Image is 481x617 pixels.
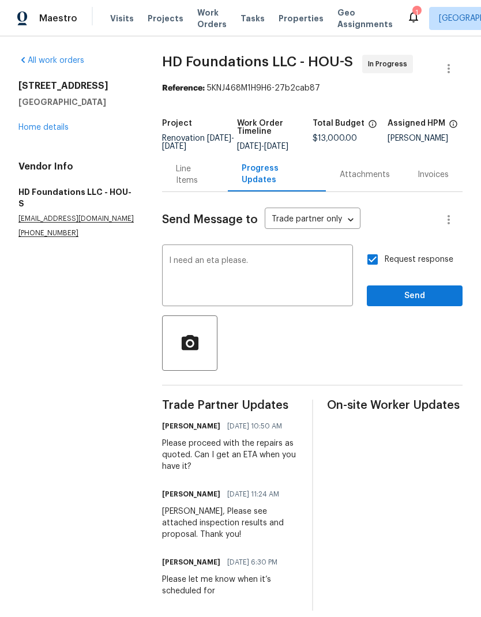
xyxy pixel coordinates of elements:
[340,169,390,180] div: Attachments
[162,142,186,151] span: [DATE]
[227,556,277,568] span: [DATE] 6:30 PM
[376,289,453,303] span: Send
[18,96,134,108] h5: [GEOGRAPHIC_DATA]
[237,142,288,151] span: -
[368,58,412,70] span: In Progress
[385,254,453,266] span: Request response
[18,123,69,131] a: Home details
[227,420,282,432] span: [DATE] 10:50 AM
[162,119,192,127] h5: Project
[207,134,231,142] span: [DATE]
[162,420,220,432] h6: [PERSON_NAME]
[412,7,420,18] div: 1
[388,119,445,127] h5: Assigned HPM
[242,163,312,186] div: Progress Updates
[265,210,360,230] div: Trade partner only
[162,134,234,151] span: Renovation
[240,14,265,22] span: Tasks
[18,80,134,92] h2: [STREET_ADDRESS]
[162,84,205,92] b: Reference:
[110,13,134,24] span: Visits
[176,163,214,186] div: Line Items
[162,556,220,568] h6: [PERSON_NAME]
[162,214,258,225] span: Send Message to
[279,13,324,24] span: Properties
[313,134,357,142] span: $13,000.00
[367,285,463,307] button: Send
[388,134,463,142] div: [PERSON_NAME]
[162,438,298,472] div: Please proceed with the repairs as quoted. Can I get an ETA when you have it?
[162,134,234,151] span: -
[148,13,183,24] span: Projects
[18,161,134,172] h4: Vendor Info
[197,7,227,30] span: Work Orders
[313,119,364,127] h5: Total Budget
[18,186,134,209] h5: HD Foundations LLC - HOU-S
[237,119,312,136] h5: Work Order Timeline
[162,82,463,94] div: 5KNJ468M1H9H6-27b2cab87
[162,506,298,540] div: [PERSON_NAME], Please see attached inspection results and proposal. Thank you!
[327,400,463,411] span: On-site Worker Updates
[337,7,393,30] span: Geo Assignments
[162,400,298,411] span: Trade Partner Updates
[162,55,353,69] span: HD Foundations LLC - HOU-S
[162,574,298,597] div: Please let me know when it’s scheduled for
[449,119,458,134] span: The hpm assigned to this work order.
[237,142,261,151] span: [DATE]
[169,257,346,297] textarea: I need an eta please.
[162,488,220,500] h6: [PERSON_NAME]
[264,142,288,151] span: [DATE]
[418,169,449,180] div: Invoices
[368,119,377,134] span: The total cost of line items that have been proposed by Opendoor. This sum includes line items th...
[227,488,279,500] span: [DATE] 11:24 AM
[39,13,77,24] span: Maestro
[18,57,84,65] a: All work orders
